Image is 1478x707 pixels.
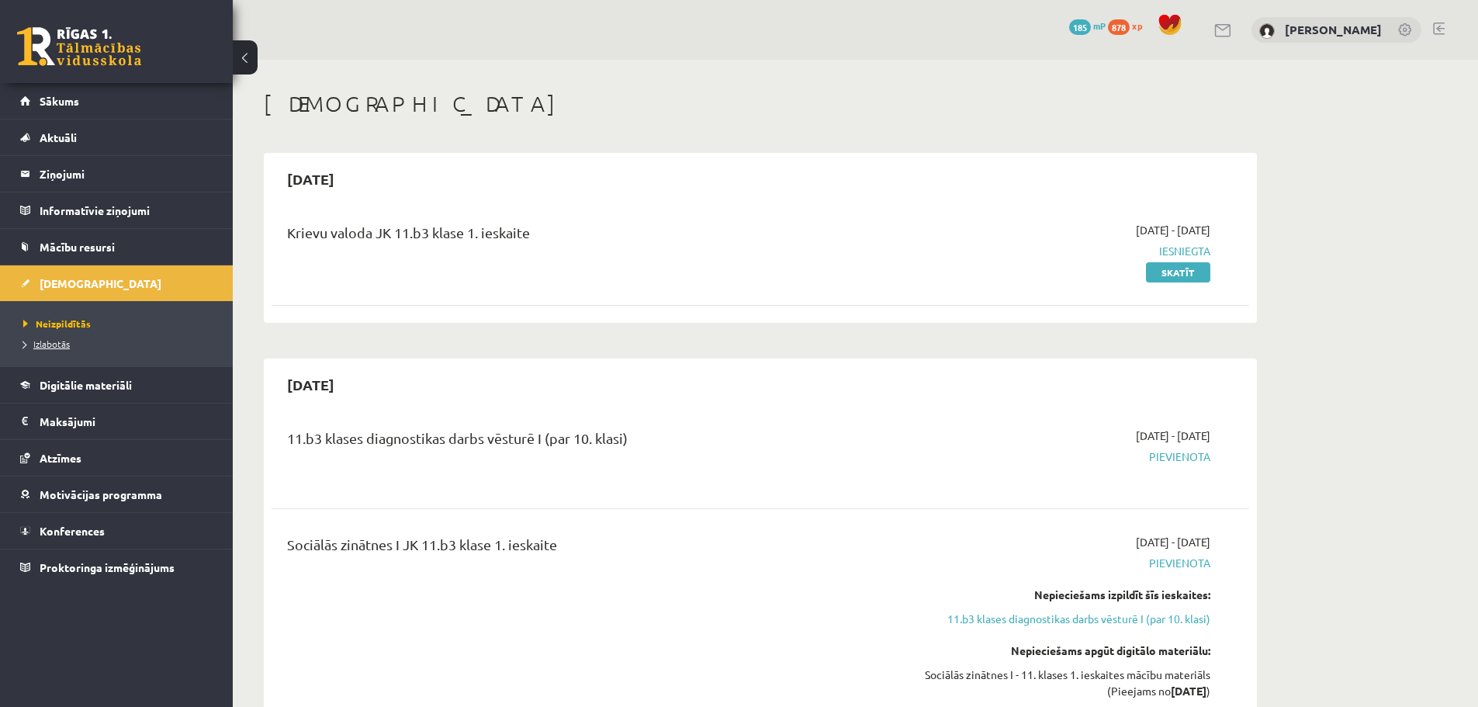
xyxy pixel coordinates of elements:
[40,487,162,501] span: Motivācijas programma
[918,449,1210,465] span: Pievienota
[40,240,115,254] span: Mācību resursi
[20,265,213,301] a: [DEMOGRAPHIC_DATA]
[1069,19,1091,35] span: 185
[918,555,1210,571] span: Pievienota
[40,451,81,465] span: Atzīmes
[23,317,217,331] a: Neizpildītās
[918,243,1210,259] span: Iesniegta
[20,404,213,439] a: Maksājumi
[40,378,132,392] span: Digitālie materiāli
[20,440,213,476] a: Atzīmes
[40,156,213,192] legend: Ziņojumi
[20,120,213,155] a: Aktuāli
[287,222,895,251] div: Krievu valoda JK 11.b3 klase 1. ieskaite
[1259,23,1275,39] img: Viktorija Plikša
[287,534,895,563] div: Sociālās zinātnes I JK 11.b3 klase 1. ieskaite
[1093,19,1106,32] span: mP
[1132,19,1142,32] span: xp
[20,549,213,585] a: Proktoringa izmēģinājums
[918,643,1210,659] div: Nepieciešams apgūt digitālo materiālu:
[1108,19,1150,32] a: 878 xp
[1171,684,1206,698] strong: [DATE]
[287,428,895,456] div: 11.b3 klases diagnostikas darbs vēsturē I (par 10. klasi)
[17,27,141,66] a: Rīgas 1. Tālmācības vidusskola
[20,156,213,192] a: Ziņojumi
[40,276,161,290] span: [DEMOGRAPHIC_DATA]
[40,524,105,538] span: Konferences
[272,366,350,403] h2: [DATE]
[1108,19,1130,35] span: 878
[272,161,350,197] h2: [DATE]
[1136,222,1210,238] span: [DATE] - [DATE]
[23,317,91,330] span: Neizpildītās
[1069,19,1106,32] a: 185 mP
[918,587,1210,603] div: Nepieciešams izpildīt šīs ieskaites:
[23,338,70,350] span: Izlabotās
[1136,534,1210,550] span: [DATE] - [DATE]
[264,91,1257,117] h1: [DEMOGRAPHIC_DATA]
[1285,22,1382,37] a: [PERSON_NAME]
[20,192,213,228] a: Informatīvie ziņojumi
[20,367,213,403] a: Digitālie materiāli
[20,83,213,119] a: Sākums
[1146,262,1210,282] a: Skatīt
[20,513,213,549] a: Konferences
[40,404,213,439] legend: Maksājumi
[20,477,213,512] a: Motivācijas programma
[40,560,175,574] span: Proktoringa izmēģinājums
[23,337,217,351] a: Izlabotās
[918,611,1210,627] a: 11.b3 klases diagnostikas darbs vēsturē I (par 10. klasi)
[1136,428,1210,444] span: [DATE] - [DATE]
[40,94,79,108] span: Sākums
[20,229,213,265] a: Mācību resursi
[918,667,1210,699] div: Sociālās zinātnes I - 11. klases 1. ieskaites mācību materiāls (Pieejams no )
[40,130,77,144] span: Aktuāli
[40,192,213,228] legend: Informatīvie ziņojumi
